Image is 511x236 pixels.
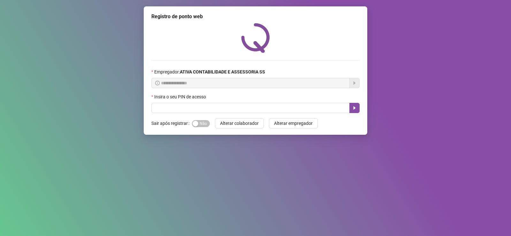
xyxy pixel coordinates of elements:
[241,23,270,53] img: QRPoint
[215,118,264,128] button: Alterar colaborador
[269,118,318,128] button: Alterar empregador
[151,93,210,100] label: Insira o seu PIN de acesso
[154,68,265,75] span: Empregador :
[155,81,160,85] span: info-circle
[352,105,357,110] span: caret-right
[180,69,265,74] strong: ATIVA CONTABILIDADE E ASSESSORIA SS
[151,118,192,128] label: Sair após registrar
[220,120,259,127] span: Alterar colaborador
[274,120,313,127] span: Alterar empregador
[151,13,360,20] div: Registro de ponto web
